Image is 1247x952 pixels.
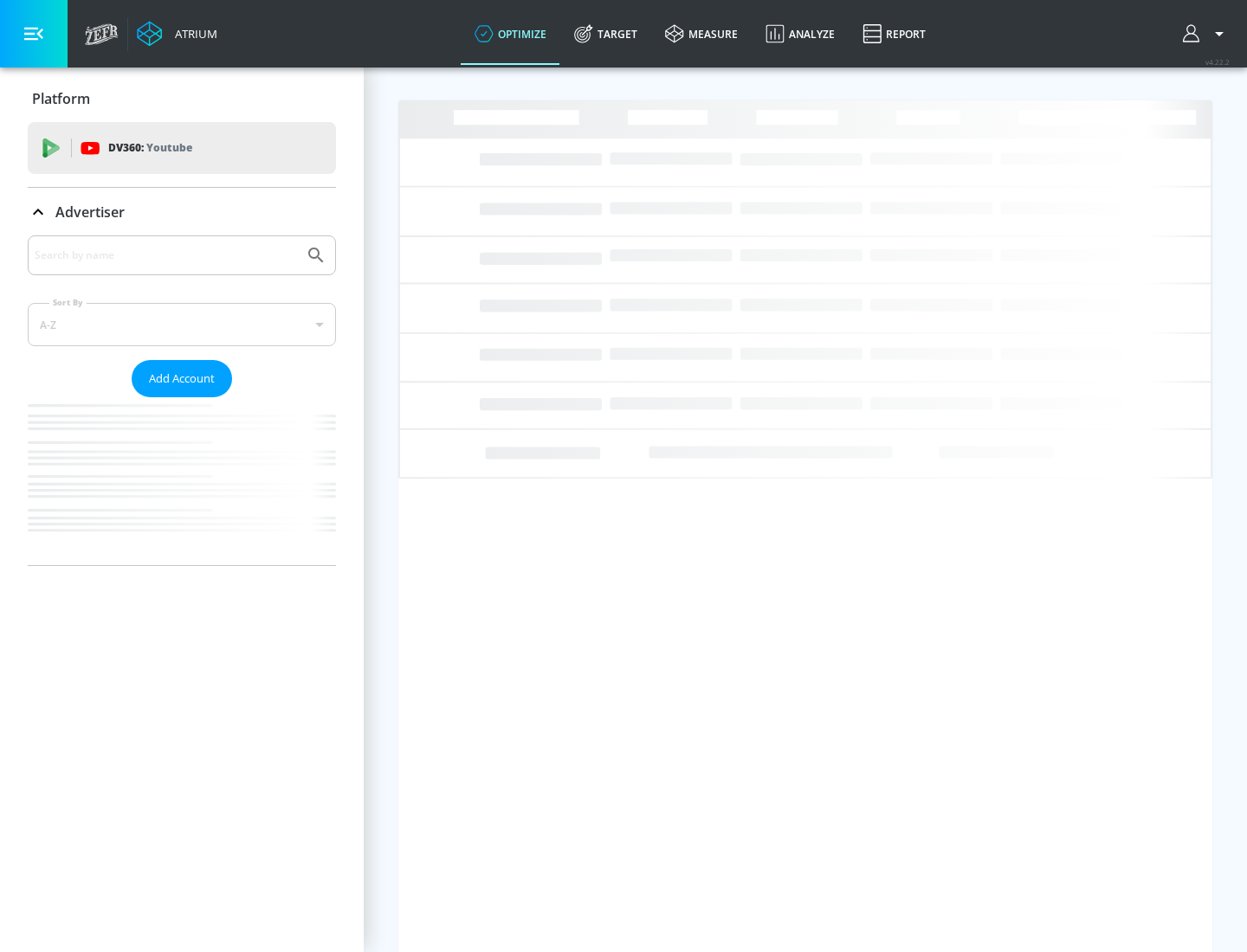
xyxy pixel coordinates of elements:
div: DV360: Youtube [28,122,336,174]
span: Add Account [149,369,215,389]
nav: list of Advertiser [28,397,336,565]
p: DV360: [108,138,192,158]
div: Advertiser [28,188,336,236]
label: Sort By [49,297,87,308]
p: Youtube [146,138,192,157]
button: Add Account [132,360,232,397]
p: Advertiser [55,203,125,222]
input: Search by name [35,244,297,267]
div: Platform [28,74,336,123]
a: Atrium [137,21,217,47]
a: Target [560,3,651,65]
a: Analyze [752,3,849,65]
div: Advertiser [28,235,336,565]
p: Platform [32,89,90,108]
div: Atrium [168,26,217,42]
span: v 4.22.2 [1205,57,1230,67]
a: measure [651,3,752,65]
a: Report [849,3,940,65]
a: optimize [461,3,560,65]
div: A-Z [28,303,336,346]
